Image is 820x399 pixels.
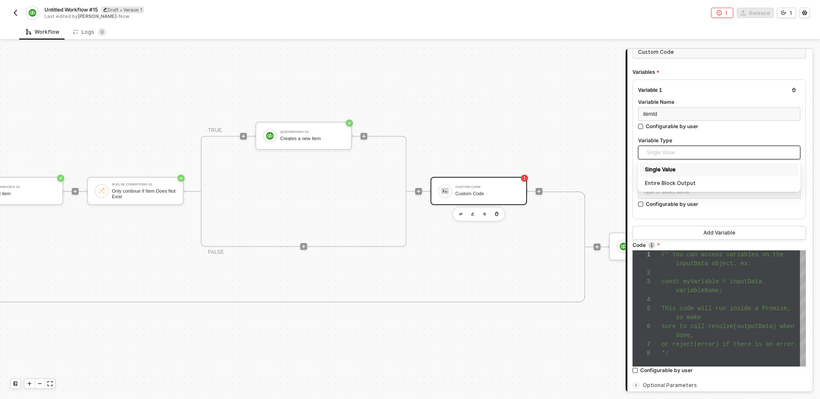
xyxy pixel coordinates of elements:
div: Workflow [26,29,59,35]
span: so make [676,314,701,321]
div: Only continue if Item Does Not Exist [112,188,176,199]
span: Variables [633,67,659,78]
button: 1 [711,8,733,18]
div: Custom Code [455,185,519,189]
button: edit-cred [468,209,478,219]
div: 6 [633,322,650,331]
img: icon-info [648,242,655,249]
span: itemId [643,111,657,117]
div: Entire Block Output [640,176,799,190]
span: icon-expand [47,381,53,386]
span: icon-minus [37,381,42,386]
span: icon-arrow-right-small [633,383,638,388]
img: icon [266,132,274,140]
img: integration-icon [29,9,36,17]
span: icon-play [536,189,542,194]
span: variableName; [676,287,723,294]
sup: 0 [98,28,106,36]
div: Last edited by - Now [44,13,409,20]
img: edit-cred [471,212,474,216]
span: icon-error-page [717,10,722,15]
button: 1 [777,8,796,18]
div: Configurable by user [646,200,698,208]
button: edit-cred [456,209,466,219]
span: icon-play [241,134,246,139]
span: icon-success-page [346,120,353,126]
button: Release [737,8,774,18]
div: 3 [633,277,650,286]
div: TRUE [208,126,222,135]
span: done, [676,332,694,339]
button: copy-block [480,209,490,219]
div: Add Variable [703,229,735,236]
label: Code [633,241,806,249]
div: 1 [633,250,650,259]
span: icon-play [301,244,306,249]
div: Single Value [645,165,794,174]
span: Untitled Workflow #15 [44,6,98,13]
label: Variable Type [638,137,800,144]
div: Entire Block Output [645,179,794,188]
div: Optional Parameters [633,381,806,390]
span: const myVariable = inputData. [662,278,766,285]
span: icon-versioning [781,10,786,15]
img: icon [620,243,627,250]
div: 5 [633,304,650,313]
span: icon-success-page [178,175,184,182]
div: 1 [725,9,728,17]
div: Configurable by user [640,367,693,374]
span: icon-edit [103,7,108,12]
div: 8 [633,349,650,358]
span: icon-play [361,134,366,139]
span: icon-settings [802,10,807,15]
span: Optional Parameters [643,382,697,388]
span: icon-error-page [521,175,528,182]
span: icon-play [73,189,78,194]
div: QuickBooks #4 [280,130,344,134]
div: FALSE [208,248,224,256]
img: copy-block [483,212,486,216]
span: /* You can access variables on the [662,251,784,258]
div: Draft • Version 1 [101,6,144,13]
img: icon [98,187,105,195]
span: sure to call resolve(outputData) when [662,323,794,330]
input: Enter description [633,45,806,59]
img: icon [441,187,449,195]
span: icon-success-page [57,175,64,182]
div: 1 [790,9,792,17]
span: icon-play [594,244,600,249]
span: [PERSON_NAME] [78,13,117,19]
div: Single Value [640,163,799,176]
div: Creates a new Item [280,136,344,141]
span: icon-play [416,189,421,194]
textarea: Editor content;Press Alt+F1 for Accessibility Options. [662,250,662,259]
span: or reject(error) if there is an error. [662,341,798,348]
div: Configurable by user [646,123,698,130]
div: 4 [633,295,650,304]
img: edit-cred [459,213,463,216]
button: Add Variable [633,226,806,240]
div: 2 [633,268,650,277]
span: inputData object. ex: [676,260,751,267]
div: If-Else Conditions #2 [112,183,176,186]
button: back [10,8,20,18]
img: back [12,9,19,16]
div: Custom Code [455,191,519,197]
div: Logs [73,28,106,36]
label: Variable Name [638,98,800,106]
div: Variable 1 [638,87,662,94]
span: icon-play [27,381,32,386]
div: 7 [633,340,650,349]
span: Single Value [647,146,795,159]
span: This code will run inside a Promise, [662,305,791,312]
